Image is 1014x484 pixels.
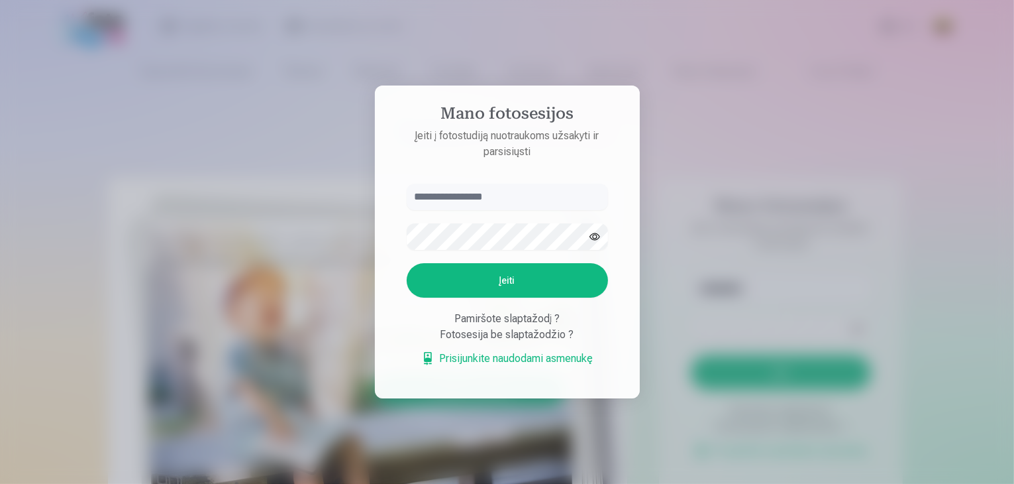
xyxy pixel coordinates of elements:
[407,263,608,298] button: Įeiti
[421,351,593,367] a: Prisijunkite naudodami asmenukę
[393,104,621,128] h4: Mano fotosesijos
[407,327,608,343] div: Fotosesija be slaptažodžio ?
[393,128,621,160] p: Įeiti į fotostudiją nuotraukoms užsakyti ir parsisiųsti
[407,311,608,327] div: Pamiršote slaptažodį ?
